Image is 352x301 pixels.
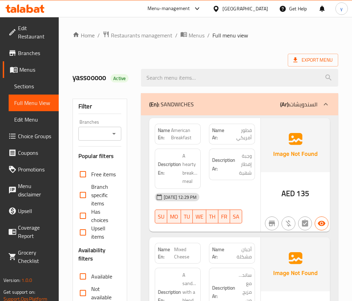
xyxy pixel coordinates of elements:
[174,246,198,260] span: Mixed Cheese
[18,132,53,140] span: Choice Groups
[280,100,317,108] p: السندويشات
[189,31,204,39] span: Menus
[212,284,235,301] strong: Description Ar:
[73,31,95,39] a: Home
[18,149,53,157] span: Coupons
[212,156,235,173] strong: Description Ar:
[3,45,59,61] a: Branches
[3,20,59,45] a: Edit Restaurant
[296,187,309,200] span: 135
[73,72,133,83] h2: yassooooo
[14,99,53,107] span: Full Menu View
[170,212,178,222] span: MO
[158,160,181,177] strong: Description En:
[91,207,116,224] span: Has choices
[18,182,53,198] span: Menu disclaimer
[315,216,329,230] button: Available
[171,127,198,141] span: American Breakfast
[73,31,338,40] nav: breadcrumb
[155,210,167,223] button: SU
[91,170,116,178] span: Free items
[3,61,59,78] a: Menus
[14,115,53,124] span: Edit Menu
[109,129,119,139] button: Open
[230,210,242,223] button: SA
[149,100,194,108] p: SANDWICHES
[91,224,116,241] span: Upsell items
[288,54,338,67] span: Export Menu
[340,5,343,12] span: y
[3,161,59,178] a: Promotions
[3,219,59,244] a: Coverage Report
[282,187,295,200] span: AED
[91,272,112,281] span: Available
[18,49,53,57] span: Branches
[149,99,159,109] b: (En):
[9,95,59,111] a: Full Menu View
[212,31,248,39] span: Full menu view
[228,127,252,141] span: فطور أمريكي
[181,210,193,223] button: TU
[207,31,210,39] li: /
[222,5,268,12] div: [GEOGRAPHIC_DATA]
[237,152,252,177] span: وجبة إفطار شهية
[18,207,53,215] span: Upsell
[3,144,59,161] a: Coupons
[97,31,100,39] li: /
[111,74,129,82] div: Active
[265,216,279,230] button: Not branch specific item
[111,31,172,39] span: Restaurants management
[3,203,59,219] a: Upsell
[193,210,206,223] button: WE
[161,194,199,201] span: [DATE] 12:29 PM
[167,210,181,223] button: MO
[221,212,227,222] span: FR
[196,212,203,222] span: WE
[78,152,121,160] h3: Popular filters
[218,210,230,223] button: FR
[111,75,129,82] span: Active
[18,24,53,41] span: Edit Restaurant
[9,111,59,128] a: Edit Menu
[182,152,198,186] span: A hearty breakfast meal
[261,237,330,291] img: Ae5nvW7+0k+MAAAAAElFTkSuQmCC
[280,99,289,109] b: (Ar):
[19,65,53,74] span: Menus
[206,210,218,223] button: TH
[3,178,59,203] a: Menu disclaimer
[18,223,53,240] span: Coverage Report
[103,31,172,40] a: Restaurants management
[158,246,174,260] strong: Name En:
[261,118,330,172] img: Ae5nvW7+0k+MAAAAAElFTkSuQmCC
[212,246,228,260] strong: Name Ar:
[158,127,171,141] strong: Name En:
[14,82,53,90] span: Sections
[141,69,338,87] input: search
[9,78,59,95] a: Sections
[18,248,53,265] span: Grocery Checklist
[158,212,164,222] span: SU
[91,183,116,207] span: Branch specific items
[3,244,59,269] a: Grocery Checklist
[3,276,20,285] span: Version:
[148,5,190,13] div: Menu-management
[184,212,190,222] span: TU
[141,93,338,115] div: (En): SANDWICHES(Ar):السندويشات
[233,212,239,222] span: SA
[3,128,59,144] a: Choice Groups
[180,31,204,40] a: Menus
[175,31,178,39] li: /
[282,216,295,230] button: Purchased item
[209,212,216,222] span: TH
[21,276,32,285] span: 1.0.0
[228,246,252,260] span: أجبان مشكلة
[293,56,333,64] span: Export Menu
[212,127,228,141] strong: Name Ar:
[18,165,53,174] span: Promotions
[78,246,121,263] h3: Availability filters
[3,287,35,296] span: Get support on:
[298,216,312,230] button: Not has choices
[78,99,121,114] div: Filter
